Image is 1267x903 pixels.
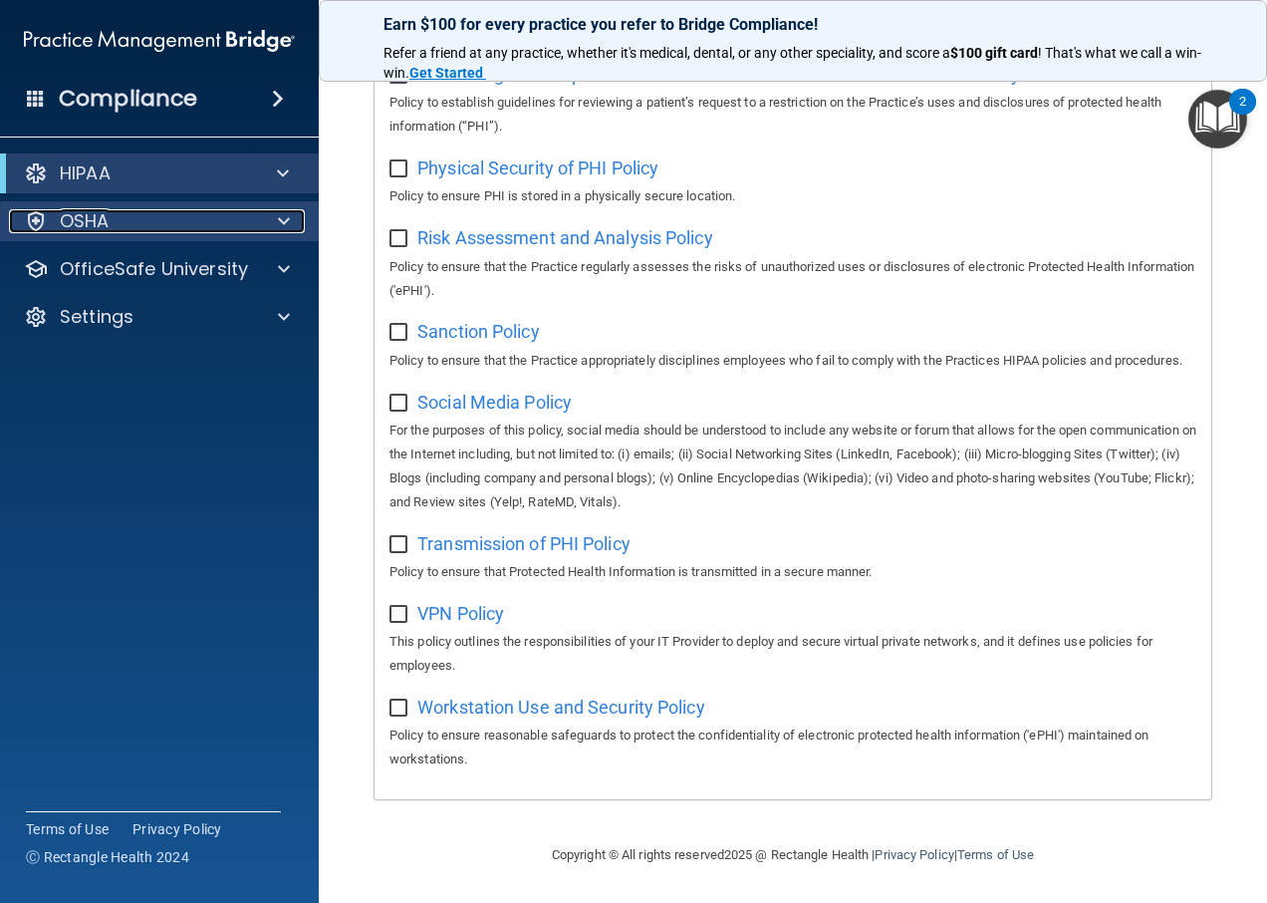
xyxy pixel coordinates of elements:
[417,603,504,624] span: VPN Policy
[409,65,483,81] strong: Get Started
[24,305,290,329] a: Settings
[26,819,109,839] a: Terms of Use
[389,560,1196,584] p: Policy to ensure that Protected Health Information is transmitted in a secure manner.
[417,533,631,554] span: Transmission of PHI Policy
[417,157,658,178] span: Physical Security of PHI Policy
[950,45,1038,61] strong: $100 gift card
[26,847,189,867] span: Ⓒ Rectangle Health 2024
[383,45,950,61] span: Refer a friend at any practice, whether it's medical, dental, or any other speciality, and score a
[957,847,1034,862] a: Terms of Use
[389,724,1196,771] p: Policy to ensure reasonable safeguards to protect the confidentiality of electronic protected hea...
[383,45,1201,81] span: ! That's what we call a win-win.
[60,305,133,329] p: Settings
[417,321,540,342] span: Sanction Policy
[60,209,110,233] p: OSHA
[1188,90,1247,149] button: Open Resource Center, 2 new notifications
[417,697,705,718] span: Workstation Use and Security Policy
[875,847,953,862] a: Privacy Policy
[417,392,572,413] span: Social Media Policy
[429,823,1156,887] div: Copyright © All rights reserved 2025 @ Rectangle Health | |
[24,209,290,233] a: OSHA
[417,227,713,248] span: Risk Assessment and Analysis Policy
[383,15,1202,34] p: Earn $100 for every practice you refer to Bridge Compliance!
[24,161,289,185] a: HIPAA
[60,257,248,281] p: OfficeSafe University
[389,419,1196,514] p: For the purposes of this policy, social media should be understood to include any website or foru...
[417,64,1020,85] span: Patient Right to Request a Restriction on Uses and Disclosures of PHI Policy
[59,85,197,113] h4: Compliance
[132,819,222,839] a: Privacy Policy
[389,630,1196,678] p: This policy outlines the responsibilities of your IT Provider to deploy and secure virtual privat...
[389,184,1196,208] p: Policy to ensure PHI is stored in a physically secure location.
[60,161,111,185] p: HIPAA
[409,65,486,81] a: Get Started
[1239,102,1246,128] div: 2
[389,349,1196,373] p: Policy to ensure that the Practice appropriately disciplines employees who fail to comply with th...
[389,91,1196,139] p: Policy to establish guidelines for reviewing a patient’s request to a restriction on the Practice...
[24,257,290,281] a: OfficeSafe University
[24,21,295,61] img: PMB logo
[389,255,1196,303] p: Policy to ensure that the Practice regularly assesses the risks of unauthorized uses or disclosur...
